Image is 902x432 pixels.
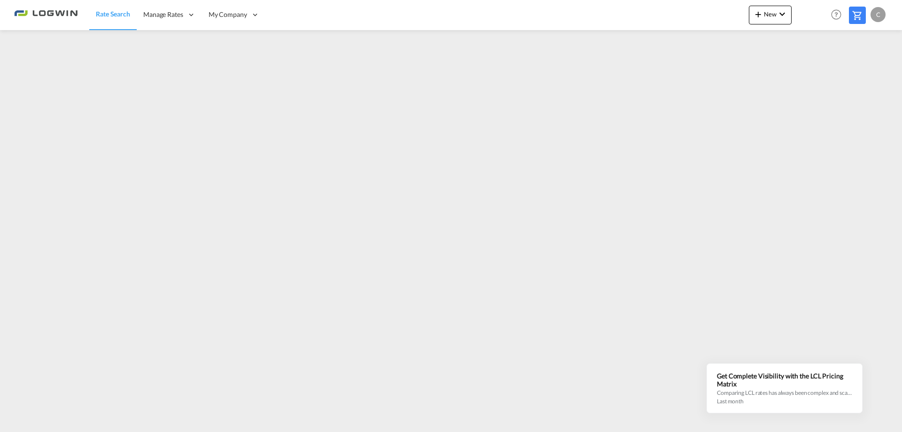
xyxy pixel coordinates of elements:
[143,10,183,19] span: Manage Rates
[828,7,844,23] span: Help
[753,10,788,18] span: New
[96,10,130,18] span: Rate Search
[209,10,247,19] span: My Company
[753,8,764,20] md-icon: icon-plus 400-fg
[749,6,792,24] button: icon-plus 400-fgNewicon-chevron-down
[777,8,788,20] md-icon: icon-chevron-down
[871,7,886,22] div: C
[828,7,849,24] div: Help
[14,4,78,25] img: 2761ae10d95411efa20a1f5e0282d2d7.png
